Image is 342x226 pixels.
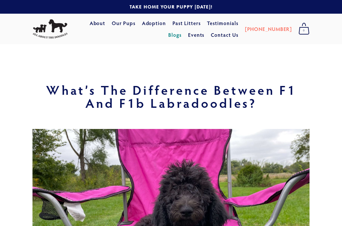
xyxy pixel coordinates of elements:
img: All About The Doodles [32,19,68,39]
a: Contact Us [211,29,238,41]
a: Our Pups [112,17,135,29]
h1: What’s the Difference Between F1 and F1b Labradoodles? [32,83,310,109]
a: Past Litters [172,20,201,26]
a: About [90,17,106,29]
span: 0 [298,26,310,35]
a: 0 items in cart [295,21,313,37]
a: Adoption [142,17,166,29]
a: Events [188,29,205,41]
a: Testimonials [207,17,238,29]
a: [PHONE_NUMBER] [245,23,292,35]
a: Blogs [168,29,182,41]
